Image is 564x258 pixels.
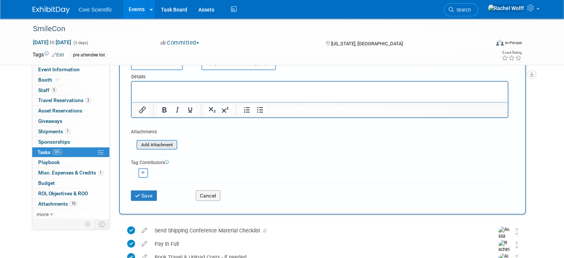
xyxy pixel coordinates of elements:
[38,77,61,83] span: Booth
[131,158,508,166] div: Tag Contributors
[131,129,177,135] div: Attachments
[158,39,202,47] button: Committed
[132,82,508,102] iframe: Rich Text Area
[85,98,91,103] span: 3
[30,22,481,36] div: SmileCon
[70,201,77,206] span: 10
[82,219,95,229] td: Personalize Event Tab Strip
[38,170,103,176] span: Misc. Expenses & Credits
[206,105,218,115] button: Subscript
[444,3,478,16] a: Search
[33,6,70,14] img: ExhibitDay
[254,105,266,115] button: Bullet list
[32,199,109,209] a: Attachments10
[38,139,70,145] span: Sponsorships
[138,227,151,234] a: edit
[38,159,60,165] span: Playbook
[71,51,107,59] div: pre attendee list
[196,190,220,201] button: Cancel
[184,105,197,115] button: Underline
[38,66,80,72] span: Event Information
[32,65,109,75] a: Event Information
[38,128,70,134] span: Shipments
[331,41,403,46] span: [US_STATE], [GEOGRAPHIC_DATA]
[502,51,522,55] div: Event Rating
[51,87,57,93] span: 5
[257,61,267,66] span: (me)
[37,211,49,217] span: more
[52,52,64,58] a: Edit
[38,118,62,124] span: Giveaways
[151,224,484,237] div: Send Shipping Conference Material Checklist
[32,157,109,167] a: Playbook
[32,116,109,126] a: Giveaways
[32,106,109,116] a: Asset Reservations
[32,209,109,219] a: more
[171,105,184,115] button: Italic
[32,178,109,188] a: Budget
[131,70,508,81] div: Details
[38,108,82,114] span: Asset Reservations
[73,40,88,45] span: (3 days)
[515,241,519,248] i: Move task
[33,51,64,59] td: Tags
[32,95,109,105] a: Travel Reservations3
[515,228,519,235] i: Move task
[56,78,59,82] i: Booth reservation complete
[131,190,157,201] button: Save
[38,201,77,207] span: Attachments
[32,147,109,157] a: Tasks38%
[505,40,522,46] div: In-Person
[38,97,91,103] span: Travel Reservations
[98,170,103,176] span: 1
[32,75,109,85] a: Booth
[241,105,253,115] button: Numbered list
[32,137,109,147] a: Sponsorships
[454,7,471,13] span: Search
[496,40,504,46] img: Format-Inperson.png
[207,60,268,66] span: [PERSON_NAME]
[32,168,109,178] a: Misc. Expenses & Credits1
[32,127,109,137] a: Shipments1
[450,39,522,50] div: Event Format
[38,180,55,186] span: Budget
[136,105,149,115] button: Insert/edit link
[95,219,110,229] td: Toggle Event Tabs
[38,190,88,196] span: ROI, Objectives & ROO
[49,39,56,45] span: to
[498,226,509,253] img: Alissa Schlosser
[33,39,72,46] span: [DATE] [DATE]
[151,238,484,250] div: Pay in Full
[38,87,57,93] span: Staff
[52,149,62,155] span: 38%
[219,105,231,115] button: Superscript
[32,189,109,199] a: ROI, Objectives & ROO
[32,85,109,95] a: Staff5
[37,149,62,155] span: Tasks
[158,105,171,115] button: Bold
[65,128,70,134] span: 1
[79,7,112,13] span: Core Scientific
[138,241,151,247] a: edit
[488,4,524,12] img: Rachel Wolff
